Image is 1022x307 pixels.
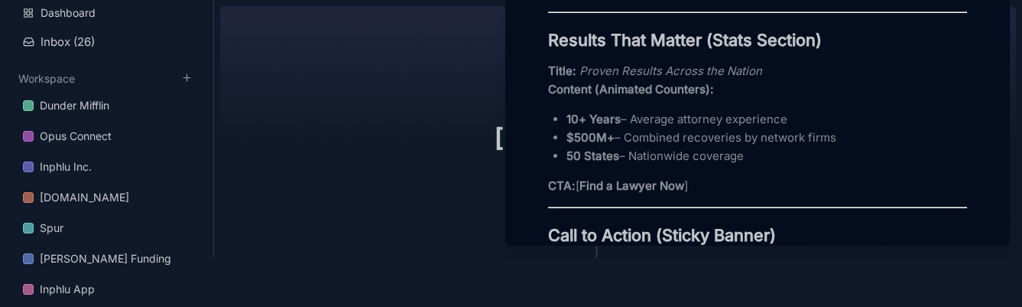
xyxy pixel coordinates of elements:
[548,225,776,245] strong: Call to Action (Sticky Banner)
[566,130,615,145] strong: $500M+
[548,177,967,195] p: [ ]
[548,30,822,50] strong: Results That Matter (Stats Section)
[566,149,619,163] strong: 50 States
[579,64,762,78] em: Proven Results Across the Nation
[579,178,684,193] strong: Find a Lawyer Now
[566,147,967,165] p: – Nationwide coverage
[566,110,967,129] p: – Average attorney experience
[548,178,576,193] strong: CTA:
[566,129,967,147] p: – Combined recoveries by network firms
[548,82,714,96] strong: Content (Animated Counters):
[566,112,621,126] strong: 10+ Years
[548,64,576,78] strong: Title:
